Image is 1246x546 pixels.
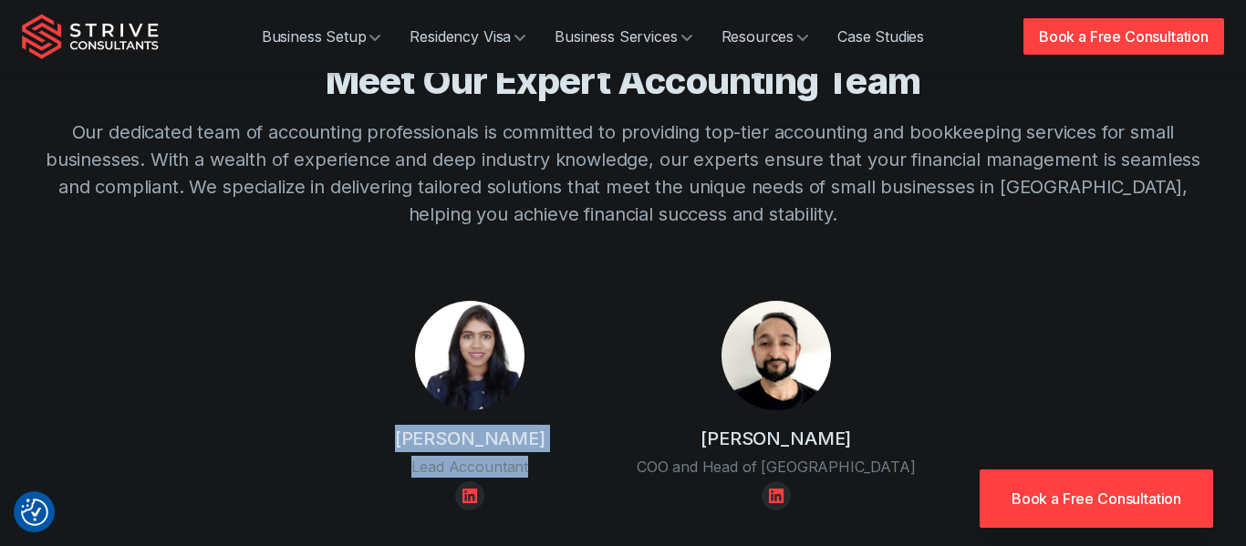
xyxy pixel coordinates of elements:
h2: Meet Our Expert Accounting Team [39,58,1207,104]
a: Business Setup [247,18,396,55]
a: Linkedin [762,481,791,510]
a: Linkedin [455,481,484,510]
img: Strive Consultants [22,14,159,59]
a: Book a Free Consultation [980,469,1213,528]
a: Resources [707,18,824,55]
img: Raj Karwal [722,301,831,410]
button: Consent Preferences [21,499,48,526]
a: Business Services [540,18,706,55]
div: Lead Accountant [411,456,528,478]
h4: [PERSON_NAME] [395,425,545,452]
img: Revisit consent button [21,499,48,526]
a: Residency Visa [395,18,540,55]
a: Case Studies [823,18,939,55]
div: COO and Head of [GEOGRAPHIC_DATA] [637,456,916,478]
p: Our dedicated team of accounting professionals is committed to providing top-tier accounting and ... [39,118,1207,228]
a: Book a Free Consultation [1023,18,1224,55]
h4: [PERSON_NAME] [701,425,851,452]
img: Shruti Jhunjhunwala [415,301,524,410]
